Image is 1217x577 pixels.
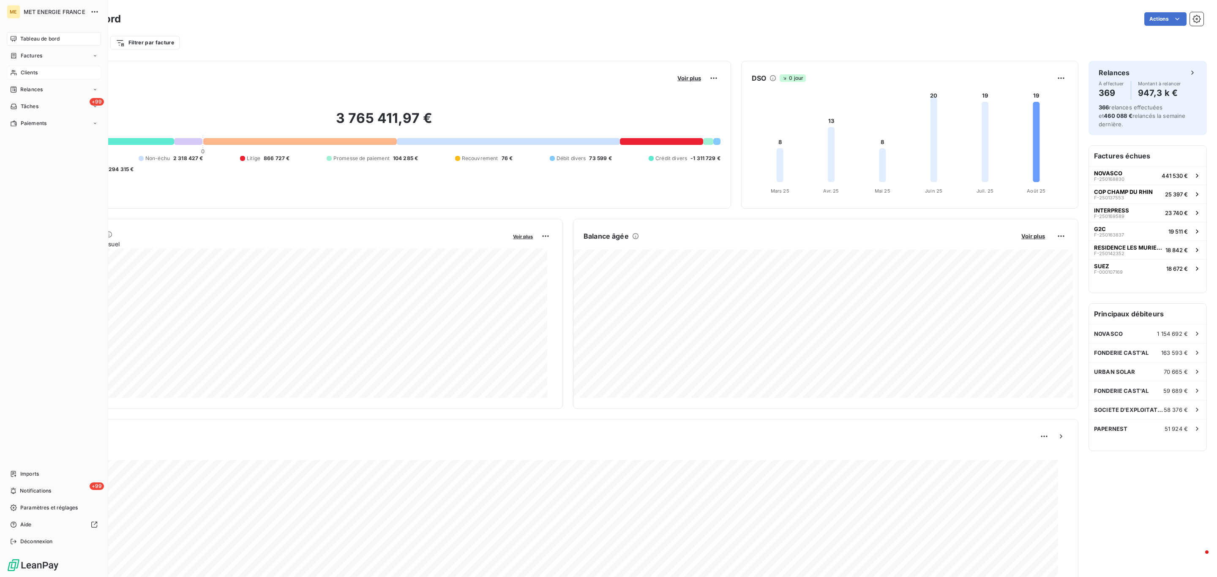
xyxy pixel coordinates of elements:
[1099,104,1186,128] span: relances effectuées et relancés la semaine dernière.
[1166,265,1188,272] span: 18 672 €
[264,155,289,162] span: 866 727 €
[1094,188,1153,195] span: COP CHAMP DU RHIN
[1099,81,1124,86] span: À effectuer
[977,188,993,194] tspan: Juil. 25
[1099,104,1109,111] span: 366
[780,74,806,82] span: 0 jour
[1094,195,1124,200] span: F-250137553
[1163,387,1188,394] span: 59 689 €
[90,98,104,106] span: +99
[1094,244,1162,251] span: RESIDENCE LES MURIERS
[1089,240,1206,259] button: RESIDENCE LES MURIERSF-25014235218 842 €
[1089,185,1206,203] button: COP CHAMP DU RHINF-25013755325 397 €
[21,120,46,127] span: Paiements
[20,86,43,93] span: Relances
[1094,226,1106,232] span: G2C
[1094,406,1164,413] span: SOCIETE D'EXPLOITATION DES MARCHES COMMUNAUX
[1019,232,1048,240] button: Voir plus
[584,231,629,241] h6: Balance âgée
[1165,425,1188,432] span: 51 924 €
[20,521,32,528] span: Aide
[589,155,611,162] span: 73 599 €
[173,155,203,162] span: 2 318 427 €
[7,49,101,63] a: Factures
[1089,304,1206,324] h6: Principaux débiteurs
[675,74,704,82] button: Voir plus
[106,166,134,173] span: -294 315 €
[1165,191,1188,198] span: 25 397 €
[20,35,60,43] span: Tableau de bord
[1157,330,1188,337] span: 1 154 692 €
[7,501,101,514] a: Paramètres et réglages
[7,518,101,531] a: Aide
[1188,548,1209,569] iframe: Intercom live chat
[1094,207,1129,214] span: INTERPRESS
[7,32,101,46] a: Tableau de bord
[1094,330,1123,337] span: NOVASCO
[677,75,701,82] span: Voir plus
[925,188,942,194] tspan: Juin 25
[1162,172,1188,179] span: 441 530 €
[145,155,170,162] span: Non-échu
[1138,81,1181,86] span: Montant à relancer
[7,5,20,19] div: ME
[201,148,205,155] span: 0
[823,188,839,194] tspan: Avr. 25
[110,36,180,49] button: Filtrer par facture
[1099,68,1130,78] h6: Relances
[333,155,390,162] span: Promesse de paiement
[771,188,789,194] tspan: Mars 25
[1094,170,1122,177] span: NOVASCO
[1089,166,1206,185] button: NOVASCOF-250168830441 530 €
[875,188,890,194] tspan: Mai 25
[7,100,101,113] a: +99Tâches
[1089,259,1206,278] button: SUEZF-00010716918 672 €
[20,487,51,495] span: Notifications
[1168,228,1188,235] span: 19 511 €
[1027,188,1045,194] tspan: Août 25
[1089,203,1206,222] button: INTERPRESSF-25016958923 740 €
[1094,232,1124,237] span: F-250163837
[1164,368,1188,375] span: 70 665 €
[1021,233,1045,240] span: Voir plus
[7,66,101,79] a: Clients
[7,117,101,130] a: Paiements
[7,467,101,481] a: Imports
[20,470,39,478] span: Imports
[513,234,533,240] span: Voir plus
[1089,222,1206,240] button: G2CF-25016383719 511 €
[21,69,38,76] span: Clients
[502,155,513,162] span: 76 €
[1165,247,1188,253] span: 18 842 €
[1094,214,1124,219] span: F-250169589
[21,103,38,110] span: Tâches
[21,52,42,60] span: Factures
[1094,349,1149,356] span: FONDERIE CAST'AL
[690,155,720,162] span: -1 311 729 €
[462,155,498,162] span: Recouvrement
[1094,368,1135,375] span: URBAN SOLAR
[1161,349,1188,356] span: 163 593 €
[20,504,78,512] span: Paramètres et réglages
[247,155,260,162] span: Litige
[7,558,59,572] img: Logo LeanPay
[90,482,104,490] span: +99
[1094,387,1149,394] span: FONDERIE CAST'AL
[510,232,535,240] button: Voir plus
[1094,425,1127,432] span: PAPERNEST
[1144,12,1187,26] button: Actions
[20,538,53,545] span: Déconnexion
[1094,269,1123,275] span: F-000107169
[557,155,586,162] span: Débit divers
[1094,177,1124,182] span: F-250168830
[24,8,85,15] span: MET ENERGIE FRANCE
[7,83,101,96] a: Relances
[1094,263,1109,269] span: SUEZ
[655,155,687,162] span: Crédit divers
[1099,86,1124,100] h4: 369
[1165,210,1188,216] span: 23 740 €
[1164,406,1188,413] span: 58 376 €
[1104,112,1132,119] span: 460 088 €
[752,73,766,83] h6: DSO
[1094,251,1124,256] span: F-250142352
